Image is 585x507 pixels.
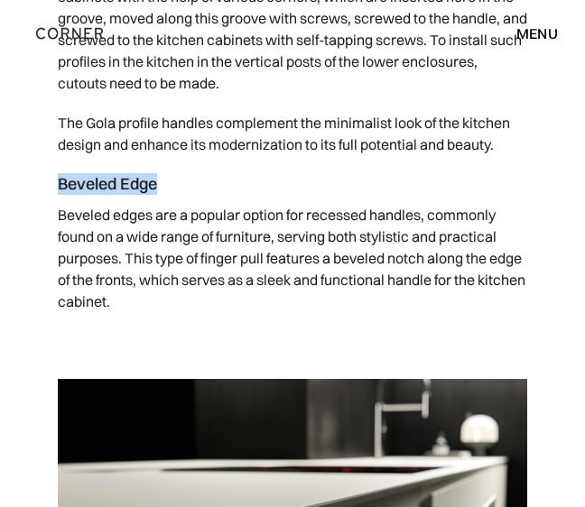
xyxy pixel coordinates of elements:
[58,195,527,321] p: Beveled edges are a popular option for recessed handles, commonly found on a wide range of furnit...
[58,103,527,164] p: The Gola profile handles complement the minimalist look of the kitchen design and enhance its mod...
[58,173,527,195] h4: Beveled Edge
[498,18,558,49] div: menu
[58,321,527,361] p: ‍
[516,26,558,41] div: menu
[27,22,103,45] a: home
